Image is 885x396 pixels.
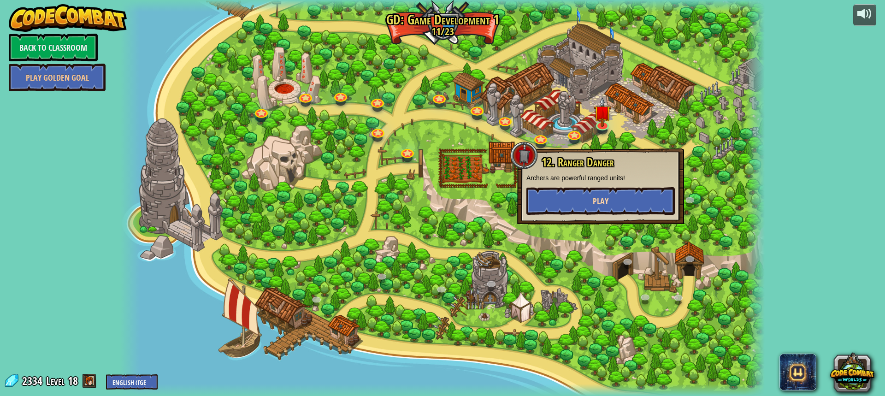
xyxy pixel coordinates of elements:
button: Play [526,187,675,215]
img: level-banner-unstarted.png [594,97,611,127]
span: 18 [68,373,78,388]
button: Adjust volume [853,4,876,26]
a: Play Golden Goal [9,64,106,91]
span: 2334 [22,373,45,388]
p: Archers are powerful ranged units! [526,173,675,183]
span: Level [46,373,65,389]
a: Back to Classroom [9,34,98,61]
span: 12. Ranger Danger [542,154,614,170]
img: CodeCombat - Learn how to code by playing a game [9,4,127,32]
span: Play [593,195,608,207]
